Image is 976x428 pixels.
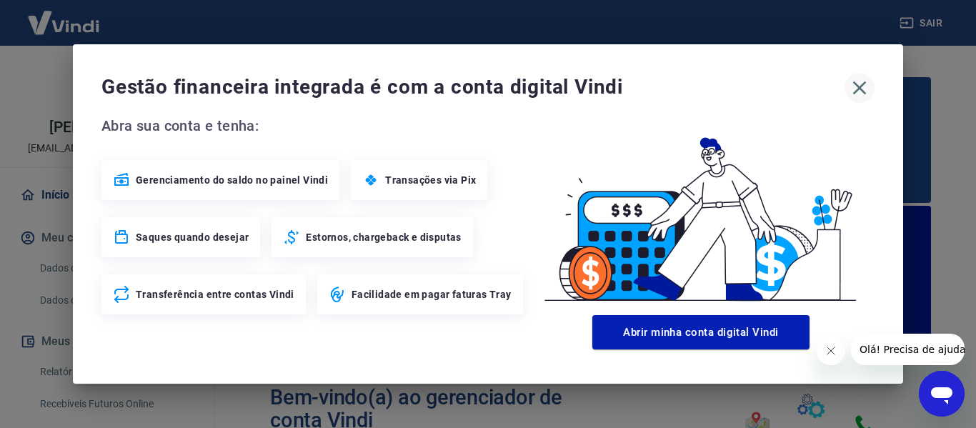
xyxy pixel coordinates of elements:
span: Estornos, chargeback e disputas [306,230,461,244]
iframe: Mensagem da empresa [851,334,965,365]
span: Saques quando desejar [136,230,249,244]
span: Abra sua conta e tenha: [101,114,527,137]
span: Transações via Pix [385,173,476,187]
span: Gerenciamento do saldo no painel Vindi [136,173,328,187]
img: Good Billing [527,114,875,309]
span: Olá! Precisa de ajuda? [9,10,120,21]
iframe: Fechar mensagem [817,337,845,365]
span: Gestão financeira integrada é com a conta digital Vindi [101,73,845,101]
span: Facilidade em pagar faturas Tray [352,287,512,302]
button: Abrir minha conta digital Vindi [592,315,810,349]
span: Transferência entre contas Vindi [136,287,294,302]
iframe: Botão para abrir a janela de mensagens [919,371,965,417]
